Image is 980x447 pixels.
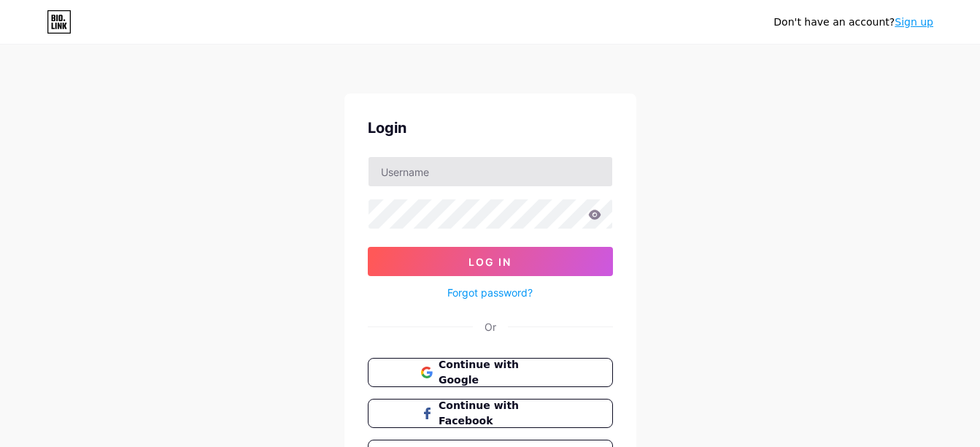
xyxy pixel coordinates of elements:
[368,399,613,428] button: Continue with Facebook
[895,16,933,28] a: Sign up
[447,285,533,300] a: Forgot password?
[439,398,559,429] span: Continue with Facebook
[369,157,612,186] input: Username
[468,256,512,268] span: Log In
[368,358,613,387] button: Continue with Google
[368,247,613,276] button: Log In
[773,15,933,30] div: Don't have an account?
[485,319,496,335] div: Or
[368,117,613,139] div: Login
[439,357,559,388] span: Continue with Google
